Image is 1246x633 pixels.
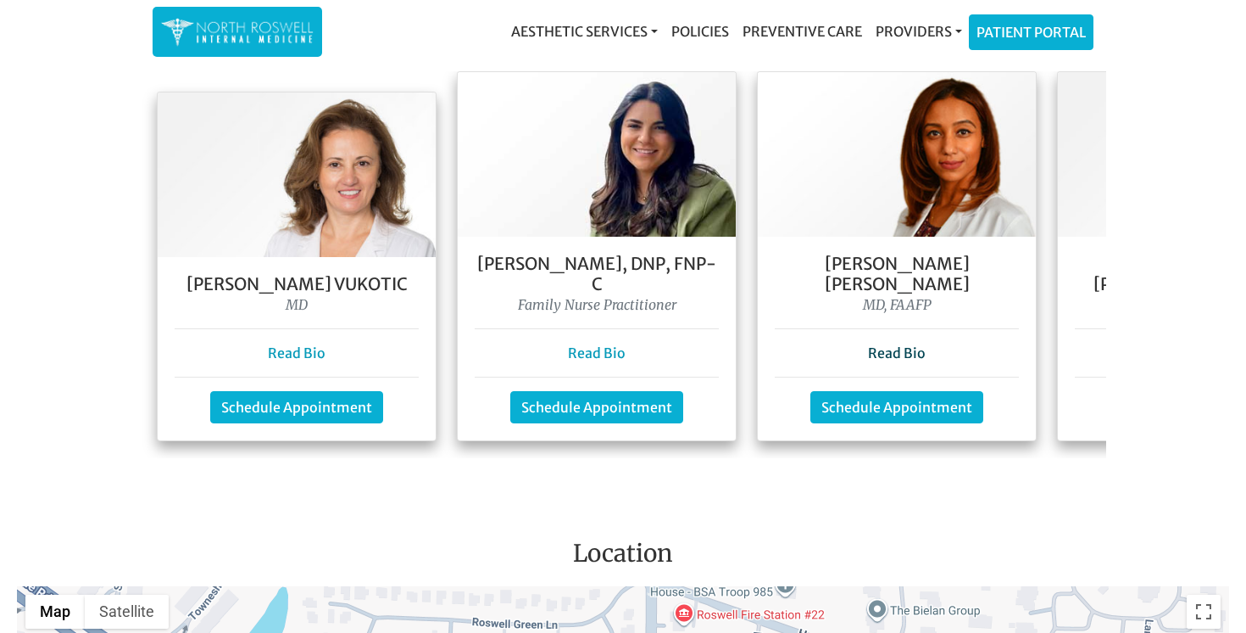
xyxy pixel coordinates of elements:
h5: [PERSON_NAME] Vukotic [175,274,419,294]
button: Show street map [25,595,85,629]
img: North Roswell Internal Medicine [161,15,314,48]
a: Providers [869,14,969,48]
img: Dr. Farah Mubarak Ali MD, FAAFP [758,72,1036,237]
a: Aesthetic Services [504,14,665,48]
a: Patient Portal [970,15,1093,49]
a: Read Bio [268,345,325,361]
button: Show satellite imagery [85,595,169,629]
i: MD, FAAFP [863,296,932,313]
a: Schedule Appointment [210,391,383,423]
h3: Location [13,540,1233,575]
a: Preventive Care [736,14,869,48]
a: Schedule Appointment [810,391,983,423]
a: Schedule Appointment [510,391,683,423]
button: Toggle fullscreen view [1187,595,1221,629]
img: Dr. Goga Vukotis [158,92,436,257]
i: Family Nurse Practitioner [518,296,676,313]
a: Read Bio [568,345,626,361]
a: Read Bio [868,345,926,361]
h5: [PERSON_NAME] [PERSON_NAME] [775,254,1019,294]
h5: [PERSON_NAME], DNP, FNP- C [475,254,719,294]
i: MD [286,296,308,313]
a: Policies [665,14,736,48]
